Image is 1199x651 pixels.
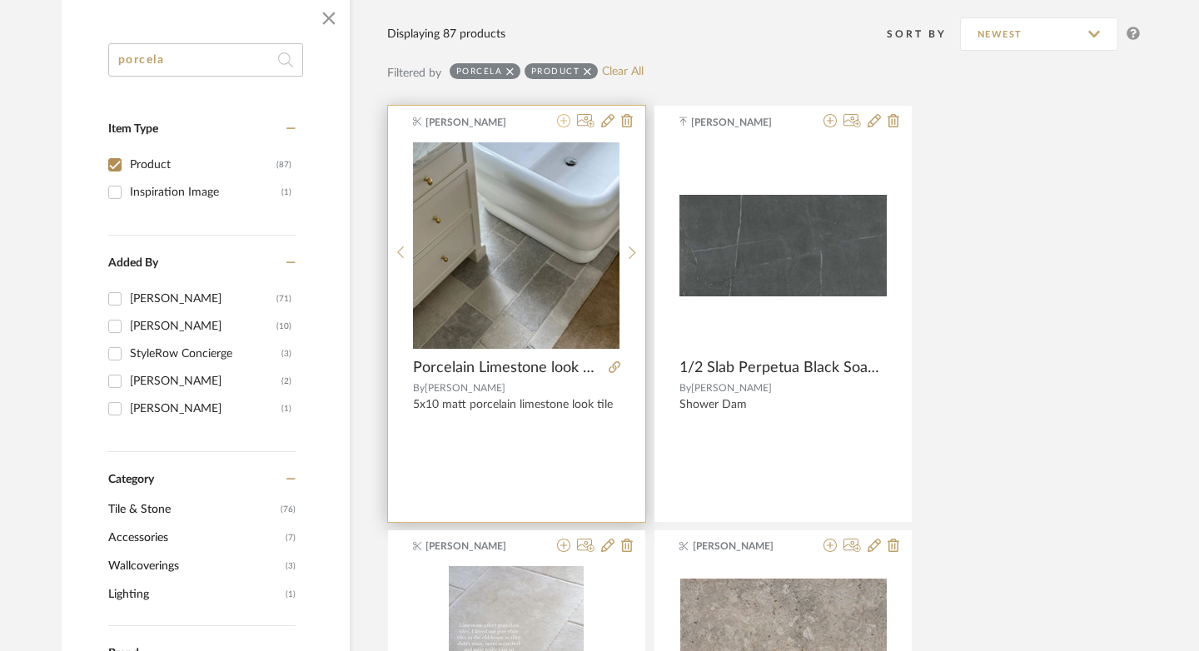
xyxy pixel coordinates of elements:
span: Category [108,473,154,487]
span: (3) [286,553,296,579]
div: (2) [281,368,291,395]
span: [PERSON_NAME] [425,539,530,554]
span: Lighting [108,580,281,609]
input: Search within 87 results [108,43,303,77]
span: Item Type [108,123,158,135]
span: Wallcoverings [108,552,281,580]
div: (3) [281,340,291,367]
div: [PERSON_NAME] [130,368,281,395]
span: Tile & Stone [108,495,276,524]
div: 0 [679,142,887,350]
button: Close [312,2,346,35]
div: 0 [413,142,619,350]
div: Filtered by [387,64,441,82]
div: (1) [281,179,291,206]
span: Accessories [108,524,281,552]
span: [PERSON_NAME] [425,115,530,130]
span: [PERSON_NAME] [691,383,772,393]
span: (7) [286,524,296,551]
div: (10) [276,313,291,340]
span: (76) [281,496,296,523]
span: By [679,383,691,393]
div: Shower Dam [679,398,887,426]
div: Sort By [887,26,960,42]
div: [PERSON_NAME] [130,286,276,312]
span: 1/2 Slab Perpetua Black Soapstone Hammered - Porcelain [679,359,880,377]
img: 1/2 Slab Perpetua Black Soapstone Hammered - Porcelain [679,195,887,297]
div: Product [130,152,276,178]
span: [PERSON_NAME] [425,383,505,393]
div: StyleRow Concierge [130,340,281,367]
div: (87) [276,152,291,178]
a: Clear All [602,65,644,79]
div: Product [531,66,580,77]
span: Added By [108,257,158,269]
div: porcela [456,66,503,77]
span: [PERSON_NAME] [693,539,798,554]
span: Porcelain Limestone look tile [413,359,602,377]
span: (1) [286,581,296,608]
div: 5x10 matt porcelain limestone look tile [413,398,620,426]
div: Inspiration Image [130,179,281,206]
span: By [413,383,425,393]
div: (71) [276,286,291,312]
div: [PERSON_NAME] [130,313,276,340]
div: Displaying 87 products [387,25,505,43]
div: [PERSON_NAME] [130,395,281,422]
div: (1) [281,395,291,422]
img: Porcelain Limestone look tile [413,142,619,349]
span: [PERSON_NAME] [691,115,796,130]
